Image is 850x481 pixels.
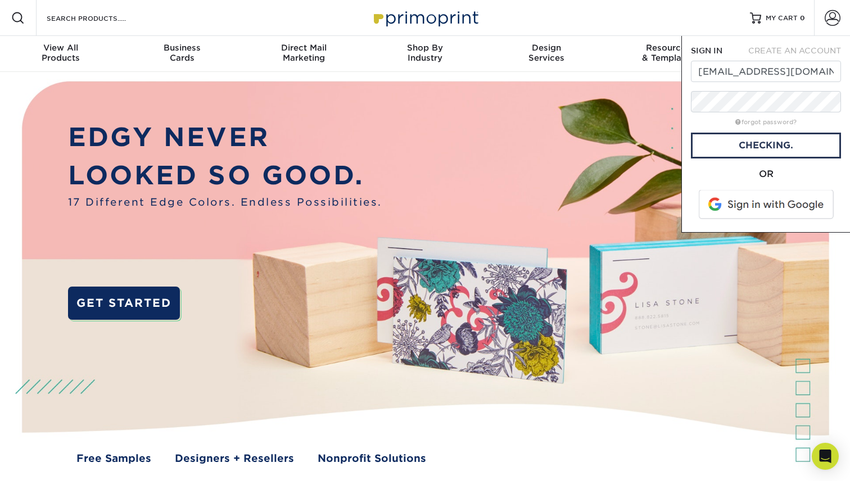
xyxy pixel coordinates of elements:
a: Shop ByIndustry [364,36,486,72]
a: Resources& Templates [607,36,729,72]
a: Direct MailMarketing [243,36,364,72]
span: CREATE AN ACCOUNT [748,46,841,55]
div: Marketing [243,43,364,63]
span: MY CART [766,13,798,23]
a: DesignServices [486,36,607,72]
p: LOOKED SO GOOD. [68,156,382,194]
div: Services [486,43,607,63]
div: Cards [121,43,243,63]
span: Shop By [364,43,486,53]
input: Email [691,61,841,82]
span: Direct Mail [243,43,364,53]
a: Checking. [691,133,841,158]
input: SEARCH PRODUCTS..... [46,11,155,25]
a: BusinessCards [121,36,243,72]
div: OR [691,167,841,181]
div: Industry [364,43,486,63]
a: Free Samples [76,451,151,466]
span: SIGN IN [691,46,722,55]
a: Designers + Resellers [175,451,294,466]
span: Resources [607,43,729,53]
div: Open Intercom Messenger [812,443,839,470]
p: EDGY NEVER [68,118,382,156]
a: GET STARTED [68,287,180,320]
span: Design [486,43,607,53]
div: & Templates [607,43,729,63]
a: forgot password? [735,119,797,126]
a: Nonprofit Solutions [318,451,426,466]
span: 17 Different Edge Colors. Endless Possibilities. [68,194,382,210]
span: 0 [800,14,805,22]
span: Business [121,43,243,53]
img: Primoprint [369,6,481,30]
